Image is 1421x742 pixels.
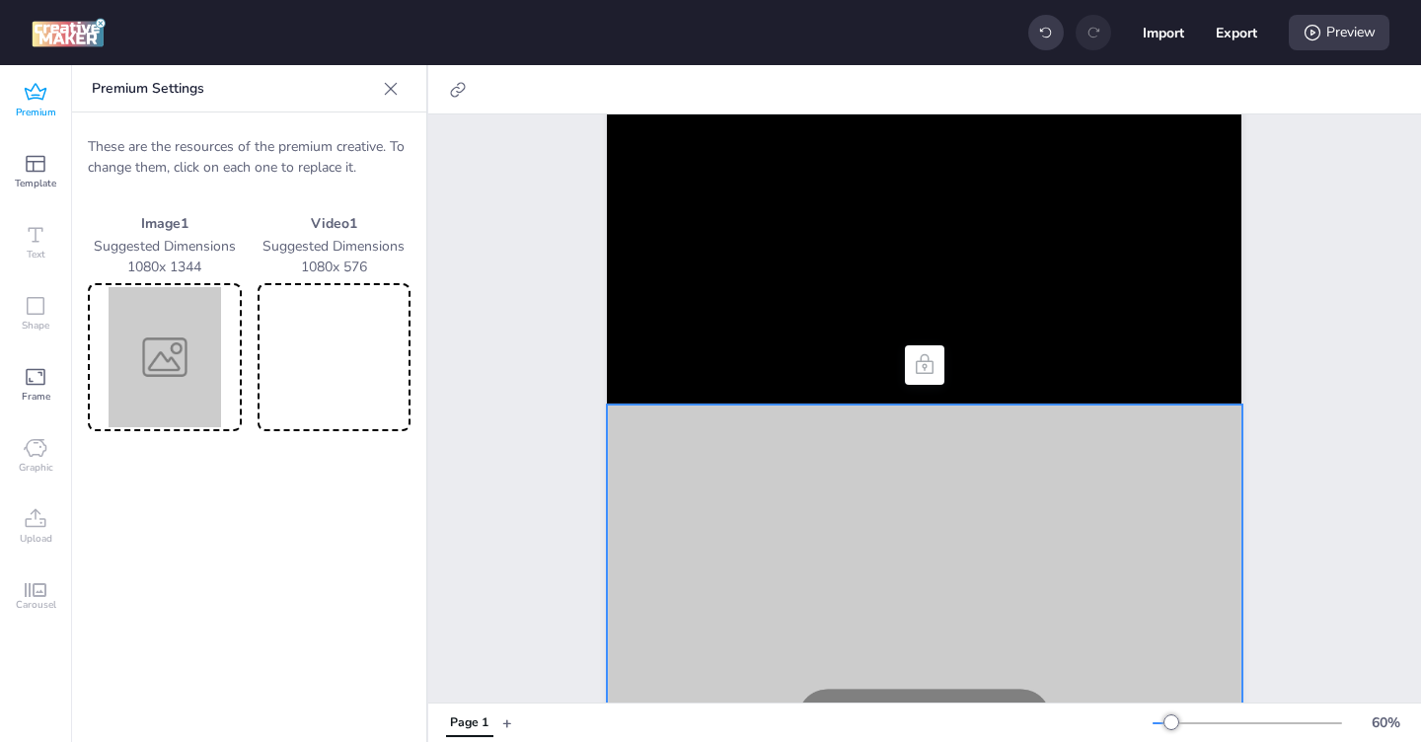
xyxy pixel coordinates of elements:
[258,236,411,257] p: Suggested Dimensions
[19,460,53,476] span: Graphic
[1362,712,1409,733] div: 60 %
[1143,12,1184,53] button: Import
[502,705,512,740] button: +
[258,257,411,277] p: 1080 x 576
[92,287,238,427] img: Preview
[88,213,242,234] p: Image 1
[88,136,411,178] p: These are the resources of the premium creative. To change them, click on each one to replace it.
[92,65,375,112] p: Premium Settings
[32,18,106,47] img: logo Creative Maker
[22,389,50,405] span: Frame
[88,236,242,257] p: Suggested Dimensions
[27,247,45,262] span: Text
[450,714,488,732] div: Page 1
[15,176,56,191] span: Template
[20,531,52,547] span: Upload
[1289,15,1389,50] div: Preview
[436,705,502,740] div: Tabs
[1216,12,1257,53] button: Export
[258,213,411,234] p: Video 1
[22,318,49,334] span: Shape
[16,597,56,613] span: Carousel
[88,257,242,277] p: 1080 x 1344
[16,105,56,120] span: Premium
